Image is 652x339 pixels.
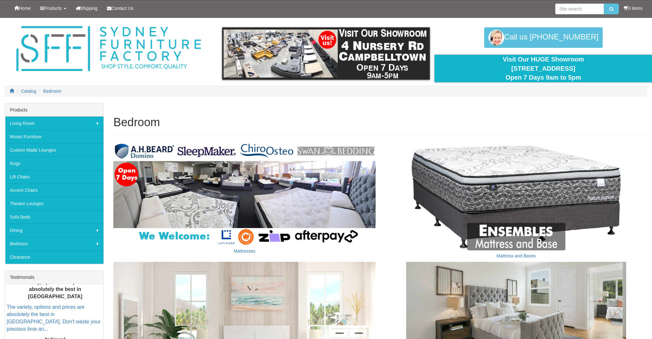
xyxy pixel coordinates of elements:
[44,6,61,11] span: Products
[5,237,103,250] a: Bedroom
[5,197,103,210] a: Theatre Lounges
[43,89,61,94] a: Bedroom
[5,170,103,184] a: Lift Chairs
[222,27,430,80] img: showroom.gif
[10,0,35,16] a: Home
[5,130,103,143] a: Moran Furniture
[555,4,604,14] input: Site search
[439,55,647,82] div: Visit Our HUGE Showroom [STREET_ADDRESS] Open 7 Days 9am to 5pm
[13,279,97,299] b: The variety, options and prices are absolutely the best in [GEOGRAPHIC_DATA]
[496,253,536,258] a: Mattress and Bases
[7,304,101,332] a: The variety, options and prices are absolutely the best in [GEOGRAPHIC_DATA]. Don’t waste your pr...
[113,141,375,246] img: Mattresses
[19,6,31,11] span: Home
[5,104,103,117] div: Products
[102,0,138,16] a: Contact Us
[111,6,133,11] span: Contact Us
[234,249,255,254] a: Mattresses
[113,116,647,129] h1: Bedroom
[5,157,103,170] a: Rugs
[5,184,103,197] a: Accent Chairs
[5,250,103,264] a: Clearance
[71,0,103,16] a: Shipping
[385,141,647,250] img: Mattress and Bases
[5,224,103,237] a: Dining
[5,210,103,224] a: Sofa Beds
[5,143,103,157] a: Custom Made Lounges
[21,89,36,94] a: Catalog
[624,5,642,11] li: 0 items
[13,24,204,74] img: Sydney Furniture Factory
[5,271,103,284] div: Testimonials
[5,117,103,130] a: Living Room
[35,0,71,16] a: Products
[80,6,98,11] span: Shipping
